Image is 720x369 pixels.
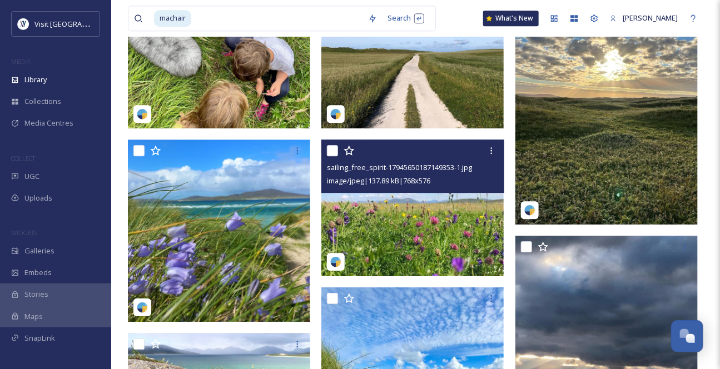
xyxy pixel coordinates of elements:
[137,302,148,313] img: snapsea-logo.png
[327,162,472,172] span: sailing_free_spirit-17945650187149353-1.jpg
[24,267,52,278] span: Embeds
[137,108,148,119] img: snapsea-logo.png
[154,10,191,26] span: machair
[623,13,678,23] span: [PERSON_NAME]
[24,171,39,182] span: UGC
[483,11,539,26] a: What's New
[321,139,504,276] img: sailing_free_spirit-17945650187149353-1.jpg
[524,205,535,216] img: snapsea-logo.png
[604,7,683,29] a: [PERSON_NAME]
[34,18,121,29] span: Visit [GEOGRAPHIC_DATA]
[24,193,52,203] span: Uploads
[24,74,47,85] span: Library
[24,333,55,343] span: SnapLink
[24,118,73,128] span: Media Centres
[128,139,310,322] img: strathview_isleofharris-18253603993098636.jpg
[18,18,29,29] img: Untitled%20design%20%2897%29.png
[11,228,37,237] span: WIDGETS
[327,176,430,186] span: image/jpeg | 137.89 kB | 768 x 576
[671,320,703,352] button: Open Chat
[330,108,341,119] img: snapsea-logo.png
[330,256,341,267] img: snapsea-logo.png
[11,154,35,162] span: COLLECT
[383,7,430,29] div: Search
[24,96,61,107] span: Collections
[24,246,54,256] span: Galleries
[24,311,43,322] span: Maps
[11,57,31,66] span: MEDIA
[24,289,48,300] span: Stories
